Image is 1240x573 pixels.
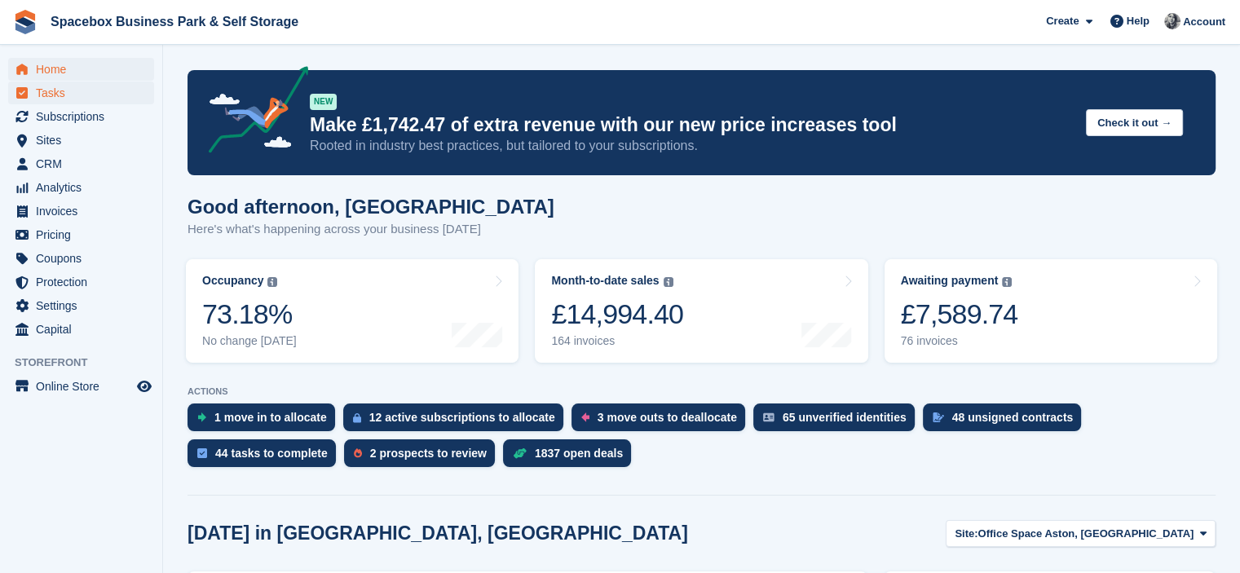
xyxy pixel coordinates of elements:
[551,298,683,331] div: £14,994.40
[267,277,277,287] img: icon-info-grey-7440780725fd019a000dd9b08b2336e03edf1995a4989e88bcd33f0948082b44.svg
[188,220,554,239] p: Here's what's happening across your business [DATE]
[763,412,774,422] img: verify_identity-adf6edd0f0f0b5bbfe63781bf79b02c33cf7c696d77639b501bdc392416b5a36.svg
[901,274,999,288] div: Awaiting payment
[1086,109,1183,136] button: Check it out →
[36,176,134,199] span: Analytics
[36,375,134,398] span: Online Store
[36,223,134,246] span: Pricing
[36,318,134,341] span: Capital
[36,294,134,317] span: Settings
[8,152,154,175] a: menu
[783,411,907,424] div: 65 unverified identities
[8,271,154,293] a: menu
[197,448,207,458] img: task-75834270c22a3079a89374b754ae025e5fb1db73e45f91037f5363f120a921f8.svg
[8,294,154,317] a: menu
[513,447,527,459] img: deal-1b604bf984904fb50ccaf53a9ad4b4a5d6e5aea283cecdc64d6e3604feb123c2.svg
[1046,13,1079,29] span: Create
[13,10,38,34] img: stora-icon-8386f47178a22dfd0bd8f6a31ec36ba5ce8667c1dd55bd0f319d3a0aa187defe.svg
[310,94,337,110] div: NEW
[8,105,154,128] a: menu
[8,129,154,152] a: menu
[202,298,297,331] div: 73.18%
[952,411,1074,424] div: 48 unsigned contracts
[571,403,753,439] a: 3 move outs to deallocate
[188,522,688,544] h2: [DATE] in [GEOGRAPHIC_DATA], [GEOGRAPHIC_DATA]
[36,105,134,128] span: Subscriptions
[343,403,571,439] a: 12 active subscriptions to allocate
[946,520,1216,547] button: Site: Office Space Aston, [GEOGRAPHIC_DATA]
[36,271,134,293] span: Protection
[215,447,328,460] div: 44 tasks to complete
[310,137,1073,155] p: Rooted in industry best practices, but tailored to your subscriptions.
[369,411,555,424] div: 12 active subscriptions to allocate
[8,58,154,81] a: menu
[214,411,327,424] div: 1 move in to allocate
[933,412,944,422] img: contract_signature_icon-13c848040528278c33f63329250d36e43548de30e8caae1d1a13099fd9432cc5.svg
[188,439,344,475] a: 44 tasks to complete
[551,274,659,288] div: Month-to-date sales
[202,334,297,348] div: No change [DATE]
[1127,13,1150,29] span: Help
[36,82,134,104] span: Tasks
[36,247,134,270] span: Coupons
[8,200,154,223] a: menu
[753,403,923,439] a: 65 unverified identities
[370,447,487,460] div: 2 prospects to review
[202,274,263,288] div: Occupancy
[36,129,134,152] span: Sites
[354,448,362,458] img: prospect-51fa495bee0391a8d652442698ab0144808aea92771e9ea1ae160a38d050c398.svg
[44,8,305,35] a: Spacebox Business Park & Self Storage
[8,318,154,341] a: menu
[36,200,134,223] span: Invoices
[197,412,206,422] img: move_ins_to_allocate_icon-fdf77a2bb77ea45bf5b3d319d69a93e2d87916cf1d5bf7949dd705db3b84f3ca.svg
[188,196,554,218] h1: Good afternoon, [GEOGRAPHIC_DATA]
[885,259,1217,363] a: Awaiting payment £7,589.74 76 invoices
[535,447,623,460] div: 1837 open deals
[551,334,683,348] div: 164 invoices
[901,298,1018,331] div: £7,589.74
[195,66,309,159] img: price-adjustments-announcement-icon-8257ccfd72463d97f412b2fc003d46551f7dbcb40ab6d574587a9cd5c0d94...
[36,152,134,175] span: CRM
[664,277,673,287] img: icon-info-grey-7440780725fd019a000dd9b08b2336e03edf1995a4989e88bcd33f0948082b44.svg
[36,58,134,81] span: Home
[8,375,154,398] a: menu
[598,411,737,424] div: 3 move outs to deallocate
[344,439,503,475] a: 2 prospects to review
[188,403,343,439] a: 1 move in to allocate
[503,439,639,475] a: 1837 open deals
[353,412,361,423] img: active_subscription_to_allocate_icon-d502201f5373d7db506a760aba3b589e785aa758c864c3986d89f69b8ff3...
[1183,14,1225,30] span: Account
[8,82,154,104] a: menu
[923,403,1090,439] a: 48 unsigned contracts
[955,526,977,542] span: Site:
[535,259,867,363] a: Month-to-date sales £14,994.40 164 invoices
[186,259,519,363] a: Occupancy 73.18% No change [DATE]
[1002,277,1012,287] img: icon-info-grey-7440780725fd019a000dd9b08b2336e03edf1995a4989e88bcd33f0948082b44.svg
[581,412,589,422] img: move_outs_to_deallocate_icon-f764333ba52eb49d3ac5e1228854f67142a1ed5810a6f6cc68b1a99e826820c5.svg
[188,386,1216,397] p: ACTIONS
[977,526,1194,542] span: Office Space Aston, [GEOGRAPHIC_DATA]
[135,377,154,396] a: Preview store
[8,176,154,199] a: menu
[310,113,1073,137] p: Make £1,742.47 of extra revenue with our new price increases tool
[8,247,154,270] a: menu
[901,334,1018,348] div: 76 invoices
[15,355,162,371] span: Storefront
[8,223,154,246] a: menu
[1164,13,1180,29] img: SUDIPTA VIRMANI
